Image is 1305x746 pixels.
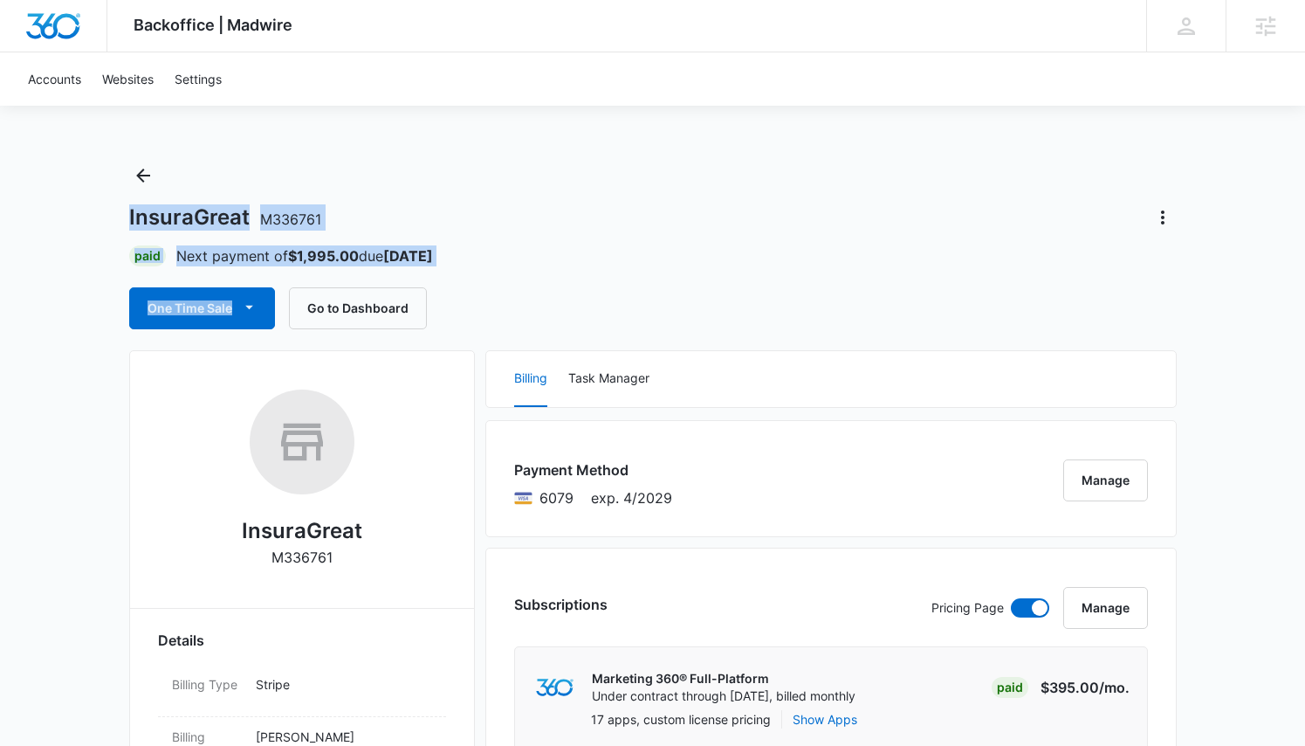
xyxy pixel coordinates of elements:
[129,204,321,231] h1: InsuraGreat
[383,247,433,265] strong: [DATE]
[289,287,427,329] button: Go to Dashboard
[129,245,166,266] div: Paid
[172,675,242,694] dt: Billing Type
[1063,459,1148,501] button: Manage
[129,162,157,190] button: Back
[592,670,855,687] p: Marketing 360® Full-Platform
[92,52,164,106] a: Websites
[591,710,771,729] p: 17 apps, custom license pricing
[592,687,855,705] p: Under contract through [DATE], billed monthly
[271,547,333,568] p: M336761
[1099,679,1130,696] span: /mo.
[514,459,672,480] h3: Payment Method
[536,679,574,697] img: marketing360Logo
[288,247,359,265] strong: $1,995.00
[256,675,432,694] p: Stripe
[129,287,275,329] button: One Time Sale
[1041,677,1130,698] p: $395.00
[514,351,547,407] button: Billing
[158,665,446,717] div: Billing TypeStripe
[539,487,574,508] span: Visa ending with
[256,728,432,746] p: [PERSON_NAME]
[793,710,857,729] button: Show Apps
[1063,587,1148,629] button: Manage
[1149,204,1177,231] button: Actions
[158,630,204,651] span: Details
[568,351,649,407] button: Task Manager
[514,594,608,615] h3: Subscriptions
[164,52,232,106] a: Settings
[591,487,672,508] span: exp. 4/2029
[992,677,1028,698] div: Paid
[17,52,92,106] a: Accounts
[242,515,362,547] h2: InsuraGreat
[176,245,433,266] p: Next payment of due
[260,211,321,228] span: M336761
[931,598,1004,618] p: Pricing Page
[134,16,292,34] span: Backoffice | Madwire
